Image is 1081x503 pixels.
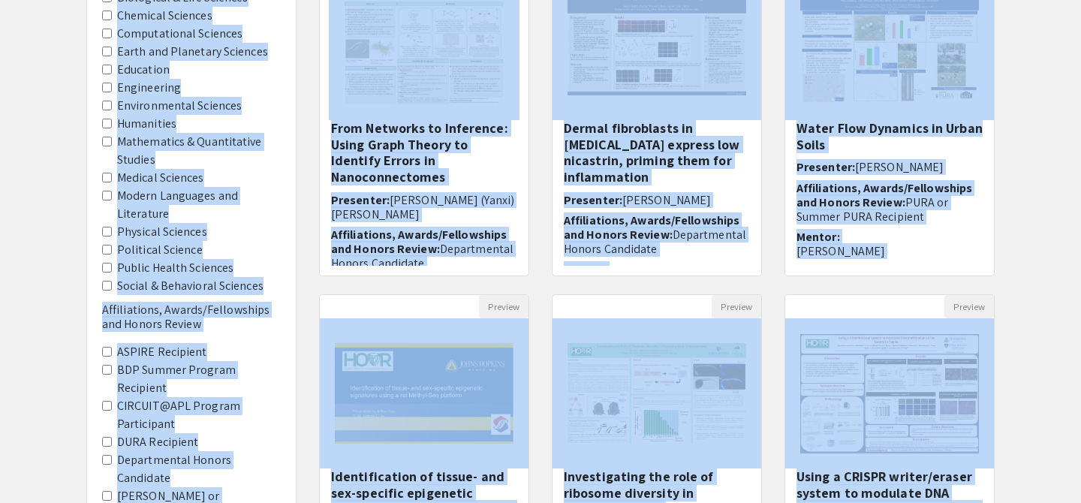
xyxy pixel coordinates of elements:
[117,61,170,79] label: Education
[117,133,281,169] label: Mathematics & Quantitative Studies
[117,43,268,61] label: Earth and Planetary Sciences
[785,319,994,468] img: <p><span style="color: rgb(0, 0, 0);">Using a CRISPR writer/eraser system to modulate DNA methyla...
[796,229,840,245] span: Mentor:
[117,79,181,97] label: Engineering
[564,212,739,242] span: Affiliations, Awards/Fellowships and Honors Review:
[331,241,513,271] span: Departmental Honors Candidate
[796,244,983,258] p: [PERSON_NAME]
[479,295,528,318] button: Preview
[331,192,514,222] span: [PERSON_NAME] (Yanxi) [PERSON_NAME]
[11,435,64,492] iframe: Chat
[102,303,281,331] h6: Affiliations, Awards/Fellowships and Honors Review
[855,159,944,175] span: [PERSON_NAME]
[564,193,750,207] h6: Presenter:
[796,194,949,224] span: PURA or Summer PURA Recipient
[117,7,212,25] label: Chemical Sciences
[796,160,983,174] h6: Presenter:
[117,223,207,241] label: Physical Sciences
[331,227,507,257] span: Affiliations, Awards/Fellowships and Honors Review:
[117,451,281,487] label: Departmental Honors Candidate
[117,397,281,433] label: CIRCUIT@APL Program Participant
[117,433,198,451] label: DURA Recipient
[564,120,750,185] h5: Dermal fibroblasts in [MEDICAL_DATA] express low nicastrin, priming them for inflammation
[796,120,983,152] h5: Water Flow Dynamics in Urban Soils
[331,193,517,221] h6: Presenter:
[117,115,176,133] label: Humanities
[796,180,972,210] span: Affiliations, Awards/Fellowships and Honors Review:
[564,261,607,277] span: Mentor:
[331,120,517,185] h5: From Networks to Inference: Using Graph Theory to Identify Errors in Nanoconnectomes
[117,187,281,223] label: Modern Languages and Literature
[622,192,711,208] span: [PERSON_NAME]
[117,277,263,295] label: Social & Behavioral Sciences
[117,361,281,397] label: BDP Summer Program Recipient
[117,343,207,361] label: ASPIRE Recipient
[117,241,203,259] label: Political Science
[117,169,204,187] label: Medical Sciences
[320,328,528,459] img: <p>Identification of tissue- and sex-specific epigenetic signatures using a rat Methyl-Seq platfo...
[553,328,761,459] img: <p>Investigating the role of ribosome diversity in regulating early embryogenesis </p>
[564,227,746,257] span: Departmental Honors Candidate
[117,259,233,277] label: Public Health Sciences
[944,295,994,318] button: Preview
[117,97,242,115] label: Environmental Sciences
[117,25,242,43] label: Computational Sciences
[712,295,761,318] button: Preview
